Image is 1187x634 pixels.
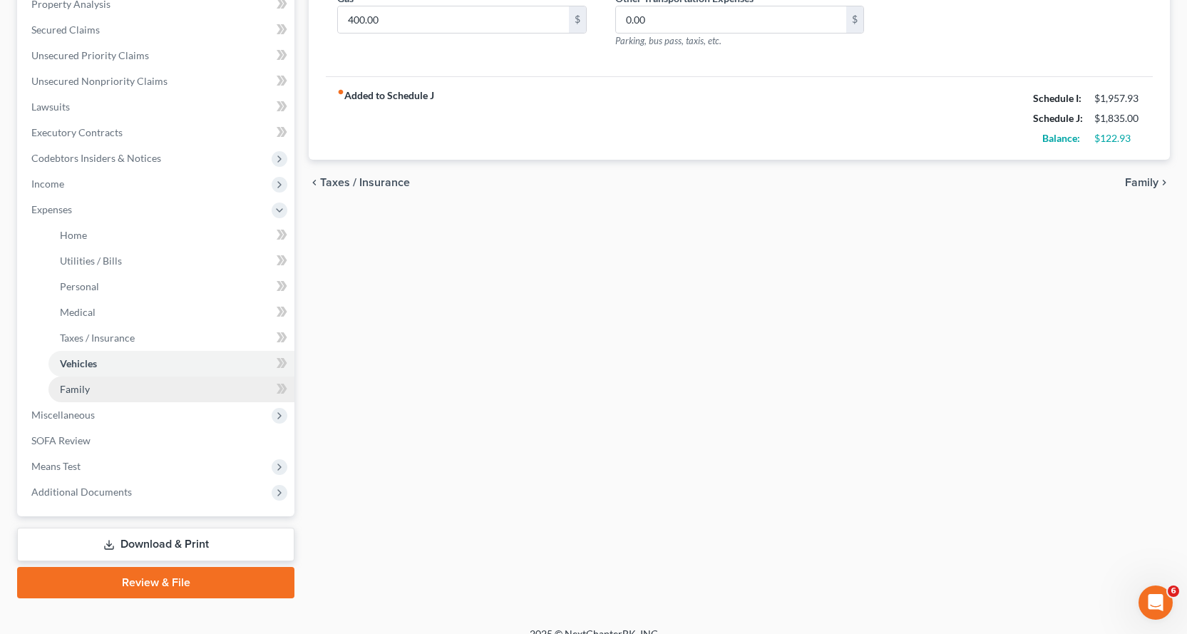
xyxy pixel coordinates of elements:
[20,43,294,68] a: Unsecured Priority Claims
[17,567,294,598] a: Review & File
[1125,177,1158,188] span: Family
[17,528,294,561] a: Download & Print
[60,306,96,318] span: Medical
[48,351,294,377] a: Vehicles
[1094,131,1141,145] div: $122.93
[569,6,586,34] div: $
[31,409,95,421] span: Miscellaneous
[48,274,294,300] a: Personal
[20,94,294,120] a: Lawsuits
[1094,91,1141,106] div: $1,957.93
[20,428,294,454] a: SOFA Review
[1042,132,1080,144] strong: Balance:
[320,177,410,188] span: Taxes / Insurance
[309,177,410,188] button: chevron_left Taxes / Insurance
[31,152,161,164] span: Codebtors Insiders & Notices
[337,88,344,96] i: fiber_manual_record
[48,248,294,274] a: Utilities / Bills
[31,75,168,87] span: Unsecured Nonpriority Claims
[60,229,87,241] span: Home
[31,49,149,61] span: Unsecured Priority Claims
[1033,92,1081,104] strong: Schedule I:
[1033,112,1083,124] strong: Schedule J:
[309,177,320,188] i: chevron_left
[31,24,100,36] span: Secured Claims
[337,88,434,148] strong: Added to Schedule J
[20,17,294,43] a: Secured Claims
[31,178,64,190] span: Income
[846,6,863,34] div: $
[20,68,294,94] a: Unsecured Nonpriority Claims
[1168,586,1179,597] span: 6
[31,101,70,113] span: Lawsuits
[616,6,846,34] input: --
[1125,177,1170,188] button: Family chevron_right
[31,460,81,472] span: Means Test
[48,325,294,351] a: Taxes / Insurance
[60,280,99,292] span: Personal
[48,223,294,248] a: Home
[1158,177,1170,188] i: chevron_right
[1094,111,1141,126] div: $1,835.00
[31,434,91,446] span: SOFA Review
[615,35,721,46] span: Parking, bus pass, taxis, etc.
[48,300,294,325] a: Medical
[31,126,123,138] span: Executory Contracts
[60,255,122,267] span: Utilities / Bills
[31,203,72,215] span: Expenses
[60,383,90,395] span: Family
[60,332,135,344] span: Taxes / Insurance
[48,377,294,402] a: Family
[60,357,97,369] span: Vehicles
[1139,586,1173,620] iframe: Intercom live chat
[31,486,132,498] span: Additional Documents
[338,6,568,34] input: --
[20,120,294,145] a: Executory Contracts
